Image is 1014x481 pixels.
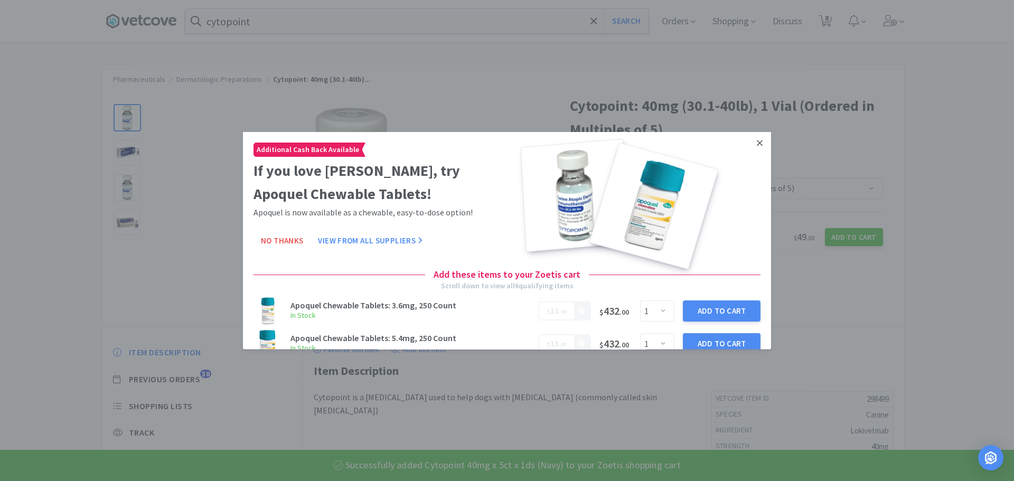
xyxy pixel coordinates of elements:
span: . [547,338,566,348]
span: $ [599,340,604,350]
div: Open Intercom Messenger [978,445,1003,470]
span: 13 [550,338,559,348]
h6: In Stock [290,309,532,321]
span: . 00 [619,307,629,317]
span: . [547,306,566,316]
span: $ [599,307,604,317]
img: a05155ed4ddd44bd953750f3fc3e7c6a_598475.png [253,297,282,325]
span: . 00 [619,340,629,350]
button: View From All Suppliers [311,230,430,251]
span: 00 [561,341,566,348]
button: Add to Cart [683,333,760,354]
button: Add to Cart [683,300,760,322]
span: 00 [561,308,566,315]
span: 432 [599,337,629,350]
span: 13 [550,306,559,316]
h3: Apoquel Chewable Tablets: 3.6mg, 250 Count [290,301,532,309]
span: 432 [599,304,629,317]
div: Scroll down to view all 6 qualifying items [441,279,574,291]
h3: Apoquel Chewable Tablets: 5.4mg, 250 Count [290,334,532,342]
span: $ [547,308,550,315]
img: cf4d15950dc948608a87d860c71dcee6_598476.png [253,329,282,358]
h2: If you love [PERSON_NAME], try Apoquel Chewable Tablets! [253,158,503,206]
p: Apoquel is now available as a chewable, easy-to-dose option! [253,206,503,220]
span: Additional Cash Back Available [254,143,362,156]
button: No Thanks [253,230,311,251]
h6: In Stock [290,342,532,354]
h4: Add these items to your Zoetis cart [425,267,589,282]
span: $ [547,341,550,348]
